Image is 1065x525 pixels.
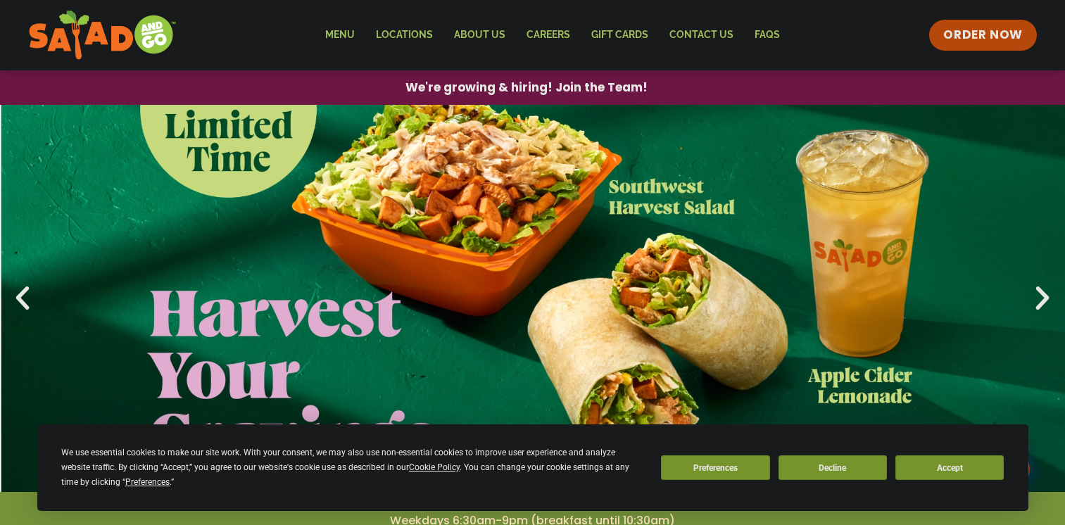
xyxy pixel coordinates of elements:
a: About Us [443,19,516,51]
button: Decline [779,455,887,480]
div: Cookie Consent Prompt [37,424,1028,511]
a: Careers [516,19,581,51]
button: Preferences [661,455,769,480]
span: Preferences [125,477,170,487]
a: Locations [365,19,443,51]
span: Cookie Policy [409,462,460,472]
a: We're growing & hiring! Join the Team! [384,71,669,104]
a: Menu [315,19,365,51]
button: Accept [895,455,1004,480]
a: GIFT CARDS [581,19,659,51]
div: Next slide [1027,283,1058,314]
div: We use essential cookies to make our site work. With your consent, we may also use non-essential ... [61,445,644,490]
a: FAQs [744,19,790,51]
span: ORDER NOW [943,27,1022,44]
a: Contact Us [659,19,744,51]
img: new-SAG-logo-768×292 [28,7,177,63]
div: Previous slide [7,283,38,314]
nav: Menu [315,19,790,51]
span: We're growing & hiring! Join the Team! [405,82,648,94]
a: ORDER NOW [929,20,1036,51]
